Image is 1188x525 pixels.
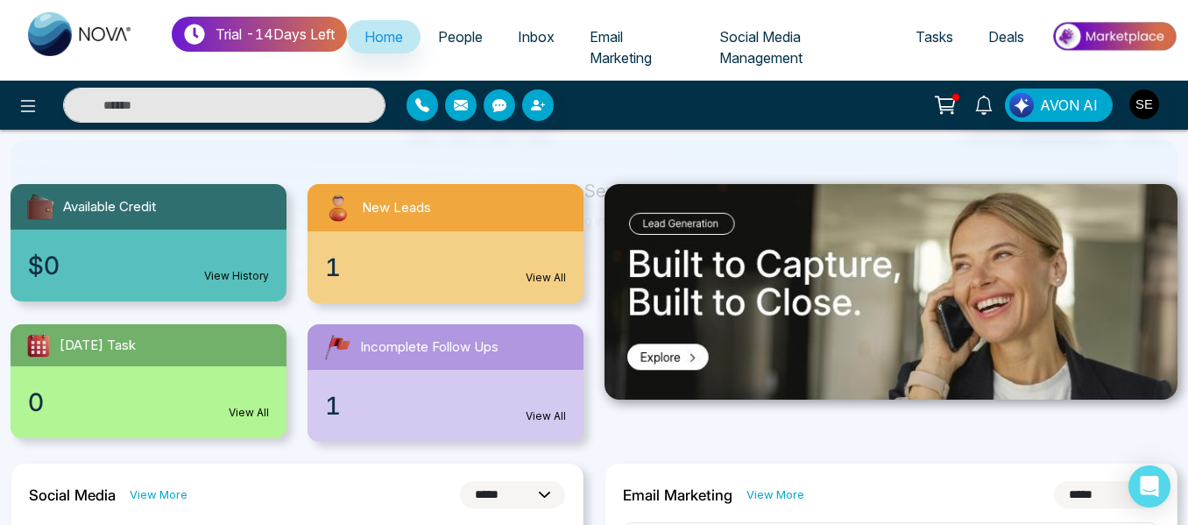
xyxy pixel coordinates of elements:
[297,184,594,303] a: New Leads1View All
[29,486,116,504] h2: Social Media
[988,28,1024,46] span: Deals
[1050,17,1177,56] img: Market-place.gif
[572,20,702,74] a: Email Marketing
[28,247,60,284] span: $0
[360,337,499,358] span: Incomplete Follow Ups
[229,405,269,421] a: View All
[347,20,421,53] a: Home
[204,268,269,284] a: View History
[916,28,953,46] span: Tasks
[421,20,500,53] a: People
[325,249,341,286] span: 1
[28,384,44,421] span: 0
[1005,89,1113,122] button: AVON AI
[364,28,403,46] span: Home
[297,324,594,442] a: Incomplete Follow Ups1View All
[526,408,566,424] a: View All
[28,12,133,56] img: Nova CRM Logo
[746,486,804,503] a: View More
[500,20,572,53] a: Inbox
[325,387,341,424] span: 1
[518,28,555,46] span: Inbox
[63,197,156,217] span: Available Credit
[590,28,652,67] span: Email Marketing
[438,28,483,46] span: People
[623,486,732,504] h2: Email Marketing
[322,331,353,363] img: followUps.svg
[719,28,803,67] span: Social Media Management
[322,191,355,224] img: newLeads.svg
[526,270,566,286] a: View All
[25,191,56,223] img: availableCredit.svg
[1040,95,1098,116] span: AVON AI
[60,336,136,356] span: [DATE] Task
[702,20,898,74] a: Social Media Management
[1129,89,1159,119] img: User Avatar
[1009,93,1034,117] img: Lead Flow
[216,24,335,45] p: Trial - 14 Days Left
[898,20,971,53] a: Tasks
[605,184,1177,400] img: .
[362,198,431,218] span: New Leads
[971,20,1042,53] a: Deals
[130,486,187,503] a: View More
[1128,465,1170,507] div: Open Intercom Messenger
[25,331,53,359] img: todayTask.svg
